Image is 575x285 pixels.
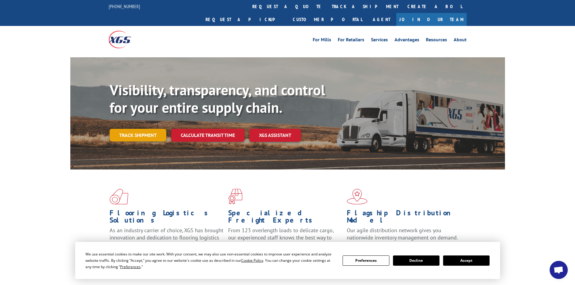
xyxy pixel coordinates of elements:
span: As an industry carrier of choice, XGS has brought innovation and dedication to flooring logistics... [110,227,223,248]
h1: Flagship Distribution Model [347,209,461,227]
button: Accept [443,255,490,266]
a: For Retailers [338,37,364,44]
a: Resources [426,37,447,44]
a: Calculate transit time [171,129,244,142]
a: Agent [367,13,396,26]
p: From 123 overlength loads to delicate cargo, our experienced staff knows the best way to move you... [228,227,342,254]
b: Visibility, transparency, and control for your entire supply chain. [110,81,325,117]
a: For Mills [313,37,331,44]
img: xgs-icon-total-supply-chain-intelligence-red [110,189,128,204]
a: Join Our Team [396,13,467,26]
span: Our agile distribution network gives you nationwide inventory management on demand. [347,227,458,241]
div: Cookie Consent Prompt [75,242,500,279]
button: Decline [393,255,439,266]
img: xgs-icon-focused-on-flooring-red [228,189,242,204]
a: Customer Portal [288,13,367,26]
h1: Flooring Logistics Solutions [110,209,224,227]
a: Open chat [550,261,568,279]
a: [PHONE_NUMBER] [109,3,140,9]
div: We use essential cookies to make our site work. With your consent, we may also use non-essential ... [85,251,335,270]
a: Request a pickup [201,13,288,26]
img: xgs-icon-flagship-distribution-model-red [347,189,368,204]
a: Advantages [395,37,419,44]
a: Track shipment [110,129,166,141]
span: Cookie Policy [241,258,263,263]
span: Preferences [120,264,141,269]
h1: Specialized Freight Experts [228,209,342,227]
button: Preferences [343,255,389,266]
a: Services [371,37,388,44]
a: About [454,37,467,44]
a: XGS ASSISTANT [249,129,301,142]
